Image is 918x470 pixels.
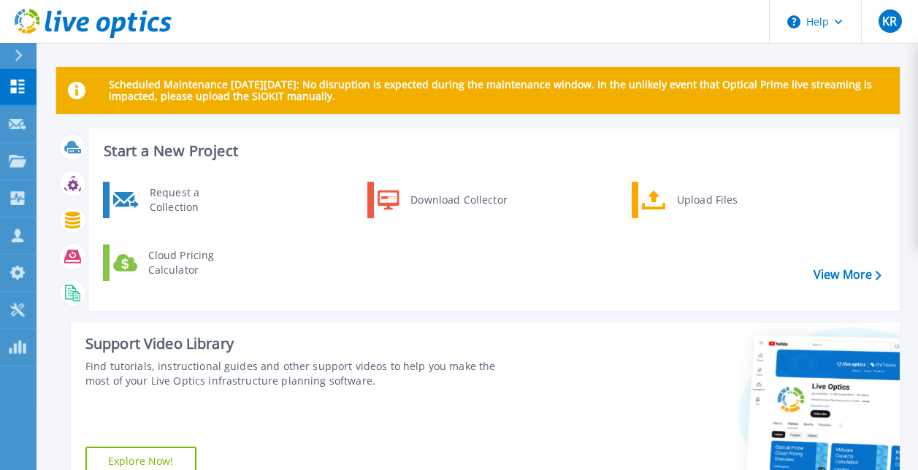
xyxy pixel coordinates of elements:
div: Find tutorials, instructional guides and other support videos to help you make the most of your L... [85,359,516,388]
div: Request a Collection [142,185,249,215]
span: KR [882,15,897,27]
div: Upload Files [670,185,778,215]
p: Scheduled Maintenance [DATE][DATE]: No disruption is expected during the maintenance window. In t... [109,79,888,102]
div: Download Collector [403,185,513,215]
a: Request a Collection [103,182,253,218]
div: Support Video Library [85,334,516,353]
a: Upload Files [632,182,781,218]
a: Cloud Pricing Calculator [103,244,253,281]
h3: Start a New Project [104,143,881,159]
div: Cloud Pricing Calculator [141,248,249,277]
a: Download Collector [367,182,517,218]
a: View More [814,268,881,282]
